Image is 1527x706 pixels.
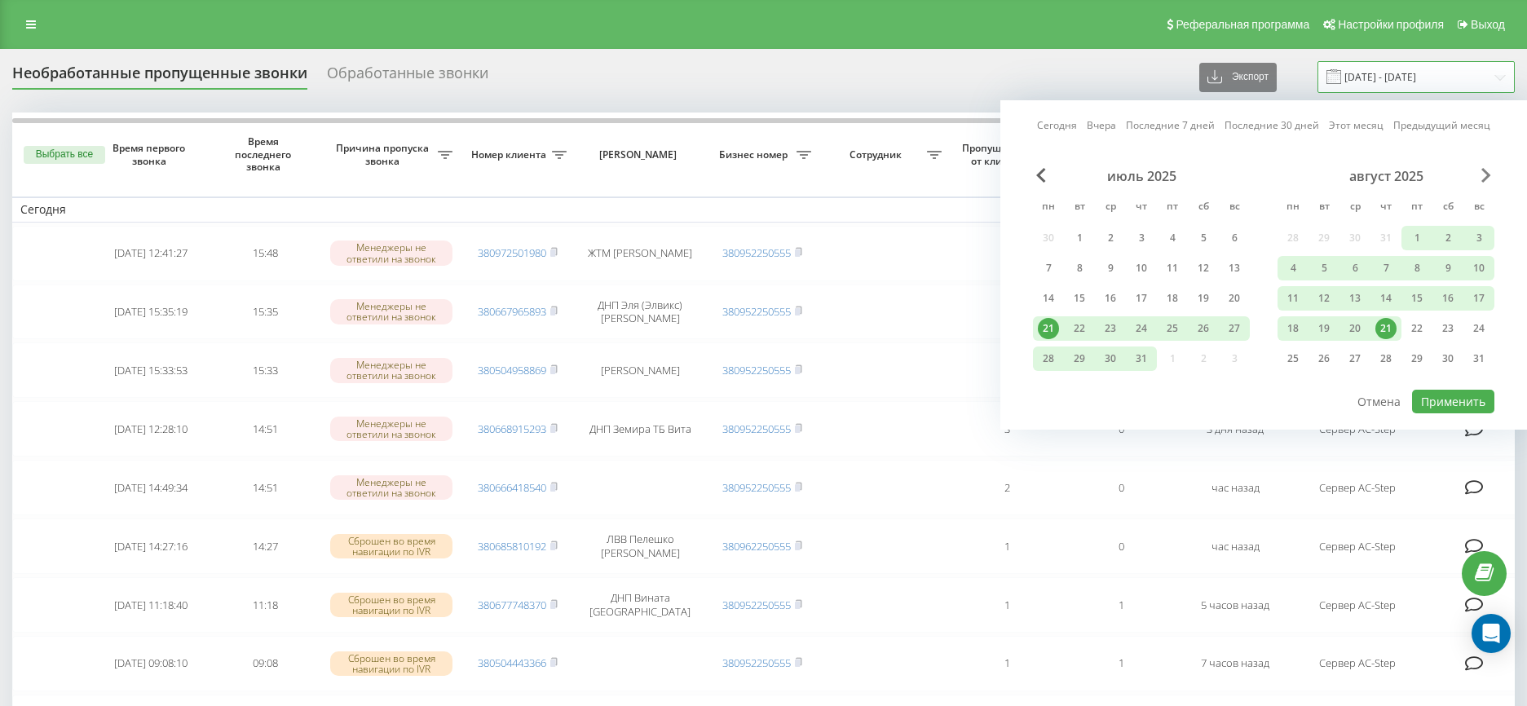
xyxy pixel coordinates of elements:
[208,226,322,281] td: 15:48
[1219,286,1250,311] div: вс 20 июля 2025 г.
[1038,318,1059,339] div: 21
[94,401,208,457] td: [DATE] 12:28:10
[1219,226,1250,250] div: вс 6 июля 2025 г.
[1069,348,1090,369] div: 29
[1348,390,1410,413] button: Отмена
[1095,286,1126,311] div: ср 16 июля 2025 г.
[1064,346,1095,371] div: вт 29 июля 2025 г.
[1313,288,1335,309] div: 12
[1157,256,1188,280] div: пт 11 июля 2025 г.
[94,636,208,691] td: [DATE] 09:08:10
[1160,196,1185,220] abbr: пятница
[1292,460,1423,515] td: Сервер AC-Step
[1406,348,1428,369] div: 29
[1481,168,1491,183] span: Next Month
[1370,346,1401,371] div: чт 28 авг. 2025 г.
[722,363,791,377] a: 380952250555
[1344,258,1366,279] div: 6
[722,480,791,495] a: 380952250555
[1463,226,1494,250] div: вс 3 авг. 2025 г.
[1037,117,1077,133] a: Сегодня
[1193,227,1214,249] div: 5
[575,285,705,340] td: ДНП Эля (Элвикс) [PERSON_NAME]
[1468,227,1489,249] div: 3
[1219,316,1250,341] div: вс 27 июля 2025 г.
[1468,258,1489,279] div: 10
[1467,196,1491,220] abbr: воскресенье
[1188,226,1219,250] div: сб 5 июля 2025 г.
[1095,226,1126,250] div: ср 2 июля 2025 г.
[1033,256,1064,280] div: пн 7 июля 2025 г.
[1432,256,1463,280] div: сб 9 авг. 2025 г.
[1313,258,1335,279] div: 5
[1468,318,1489,339] div: 24
[1126,256,1157,280] div: чт 10 июля 2025 г.
[208,401,322,457] td: 14:51
[1176,18,1309,31] span: Реферальная программа
[1282,318,1304,339] div: 18
[1401,346,1432,371] div: пт 29 авг. 2025 г.
[1100,227,1121,249] div: 2
[950,401,1064,457] td: 3
[1281,196,1305,220] abbr: понедельник
[575,226,705,281] td: ЖТМ [PERSON_NAME]
[1309,316,1339,341] div: вт 19 авг. 2025 г.
[1069,318,1090,339] div: 22
[208,636,322,691] td: 09:08
[1157,286,1188,311] div: пт 18 июля 2025 г.
[478,598,546,612] a: 380677748370
[94,577,208,633] td: [DATE] 11:18:40
[1401,256,1432,280] div: пт 8 авг. 2025 г.
[1282,258,1304,279] div: 4
[1095,346,1126,371] div: ср 30 июля 2025 г.
[107,142,195,167] span: Время первого звонка
[1191,196,1216,220] abbr: суббота
[1471,18,1505,31] span: Выход
[1126,346,1157,371] div: чт 31 июля 2025 г.
[1339,346,1370,371] div: ср 27 авг. 2025 г.
[330,299,452,324] div: Менеджеры не ответили на звонок
[1033,286,1064,311] div: пн 14 июля 2025 г.
[1178,577,1292,633] td: 5 часов назад
[94,518,208,574] td: [DATE] 14:27:16
[94,226,208,281] td: [DATE] 12:41:27
[722,421,791,436] a: 380952250555
[1224,318,1245,339] div: 27
[330,651,452,676] div: Сброшен во время навигации по IVR
[1309,286,1339,311] div: вт 12 авг. 2025 г.
[1087,117,1116,133] a: Вчера
[722,598,791,612] a: 380952250555
[478,304,546,319] a: 380667965893
[1401,286,1432,311] div: пт 15 авг. 2025 г.
[722,655,791,670] a: 380952250555
[1224,288,1245,309] div: 20
[575,342,705,398] td: [PERSON_NAME]
[208,518,322,574] td: 14:27
[1162,288,1183,309] div: 18
[575,518,705,574] td: ЛВВ Пелешко [PERSON_NAME]
[1095,256,1126,280] div: ср 9 июля 2025 г.
[1329,117,1384,133] a: Этот месяц
[1038,258,1059,279] div: 7
[330,240,452,265] div: Менеджеры не ответили на звонок
[1370,316,1401,341] div: чт 21 авг. 2025 г.
[208,577,322,633] td: 11:18
[1224,227,1245,249] div: 6
[1278,346,1309,371] div: пн 25 авг. 2025 г.
[12,64,307,90] div: Необработанные пропущенные звонки
[1178,636,1292,691] td: 7 часов назад
[1406,318,1428,339] div: 22
[722,304,791,319] a: 380952250555
[1069,258,1090,279] div: 8
[1098,196,1123,220] abbr: среда
[1436,196,1460,220] abbr: суббота
[1463,316,1494,341] div: вс 24 авг. 2025 г.
[1033,168,1250,184] div: июль 2025
[1343,196,1367,220] abbr: среда
[1278,168,1494,184] div: август 2025
[1036,168,1046,183] span: Previous Month
[1339,286,1370,311] div: ср 13 авг. 2025 г.
[950,285,1064,340] td: 1
[1038,348,1059,369] div: 28
[330,358,452,382] div: Менеджеры не ответили на звонок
